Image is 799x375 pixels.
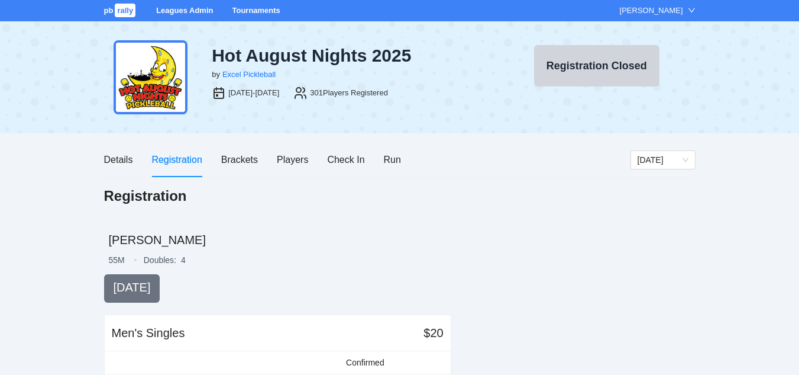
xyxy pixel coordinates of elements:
div: [DATE]-[DATE] [228,87,279,99]
div: [PERSON_NAME] [620,5,683,17]
span: pb [104,6,114,15]
a: Excel Pickleball [222,70,276,79]
span: Sunday [638,151,688,169]
div: Men's Singles [112,325,185,341]
div: 301 Players Registered [310,87,388,99]
div: Details [104,152,133,167]
div: Check In [327,152,364,167]
div: Registration [151,152,202,167]
li: 55 M [109,254,144,266]
div: 4 [181,254,186,266]
div: Players [277,152,308,167]
a: Tournaments [232,6,280,15]
div: Run [384,152,401,167]
img: hot-aug.png [114,40,187,114]
a: pbrally [104,6,138,15]
a: Leagues Admin [156,6,213,15]
div: by [212,69,220,81]
h2: [PERSON_NAME] [109,232,696,248]
h1: Registration [104,187,187,206]
span: down [688,7,696,14]
div: Doubles : [144,254,176,266]
td: Confirmed [341,351,389,374]
div: Brackets [221,152,258,167]
span: rally [115,4,135,17]
span: [DATE] [114,281,151,294]
div: Hot August Nights 2025 [212,45,489,66]
button: Registration Closed [534,45,659,86]
div: $20 [423,325,443,341]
